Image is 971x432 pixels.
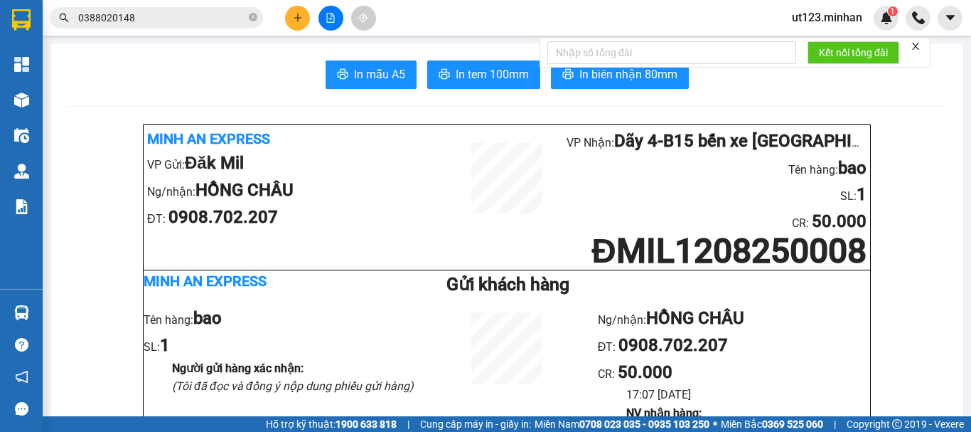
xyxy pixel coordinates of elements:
[249,13,257,21] span: close-circle
[336,418,397,430] strong: 1900 633 818
[144,305,416,332] li: Tên hàng:
[626,406,702,420] b: NV nhận hàng :
[808,41,899,64] button: Kết nối tổng đài
[626,386,870,404] li: 17:07 [DATE]
[285,6,310,31] button: plus
[15,370,28,384] span: notification
[888,6,898,16] sup: 1
[567,155,867,182] li: Tên hàng:
[358,13,368,23] span: aim
[834,416,836,432] span: |
[407,416,409,432] span: |
[456,65,529,83] span: In tem 100mm
[249,11,257,25] span: close-circle
[780,9,874,26] span: ut123.minhan
[14,305,29,320] img: warehouse-icon
[938,6,962,31] button: caret-down
[646,308,744,328] b: HỒNG CHÂU
[562,68,574,82] span: printer
[535,416,709,432] span: Miền Nam
[912,11,925,24] img: phone-icon
[293,13,303,23] span: plus
[890,6,895,16] span: 1
[147,130,270,147] b: Minh An Express
[14,57,29,72] img: dashboard-icon
[911,41,921,51] span: close
[318,6,343,31] button: file-add
[944,11,957,24] span: caret-down
[420,416,531,432] span: Cung cấp máy in - giấy in:
[551,60,689,89] button: printerIn biên nhận 80mm
[14,199,29,214] img: solution-icon
[838,158,867,178] b: bao
[567,209,867,236] li: CR :
[579,65,677,83] span: In biên nhận 80mm
[337,68,348,82] span: printer
[567,181,867,209] li: SL:
[326,13,336,23] span: file-add
[614,131,919,151] b: Dãy 4-B15 bến xe [GEOGRAPHIC_DATA]
[618,335,728,355] b: 0908.702.207
[147,204,447,231] li: ĐT:
[427,60,540,89] button: printerIn tem 100mm
[354,65,405,83] span: In mẫu A5
[15,402,28,416] span: message
[168,207,278,227] b: 0908.702.207
[14,128,29,143] img: warehouse-icon
[598,332,870,359] li: ĐT:
[78,10,246,26] input: Tìm tên, số ĐT hoặc mã đơn
[172,362,304,375] b: Người gửi hàng xác nhận :
[721,416,823,432] span: Miền Bắc
[762,418,823,430] strong: 0369 525 060
[819,45,888,60] span: Kết nối tổng đài
[880,11,893,24] img: icon-new-feature
[547,41,796,64] input: Nhập số tổng đài
[857,184,867,204] b: 1
[567,236,867,266] h1: ĐMIL1208250008
[812,211,867,231] b: 50.000
[598,305,870,332] li: Ng/nhận:
[326,60,417,89] button: printerIn mẫu A5
[144,332,416,359] li: SL:
[351,6,376,31] button: aim
[14,164,29,179] img: warehouse-icon
[567,128,867,155] li: VP Nhận:
[266,416,397,432] span: Hỗ trợ kỹ thuật:
[144,273,267,290] b: Minh An Express
[185,153,244,173] b: Đăk Mil
[15,338,28,352] span: question-circle
[439,68,450,82] span: printer
[12,9,31,31] img: logo-vxr
[892,419,902,429] span: copyright
[713,421,717,427] span: ⚪️
[195,180,294,200] b: HỒNG CHÂU
[446,274,569,295] b: Gửi khách hàng
[172,379,414,393] i: (Tôi đã đọc và đồng ý nộp dung phiếu gửi hàng)
[618,362,672,382] b: 50.000
[147,177,447,204] li: Ng/nhận:
[160,335,170,355] b: 1
[579,418,709,430] strong: 0708 023 035 - 0935 103 250
[193,308,222,328] b: bao
[147,150,447,177] li: VP Gửi:
[59,13,69,23] span: search
[14,93,29,107] img: warehouse-icon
